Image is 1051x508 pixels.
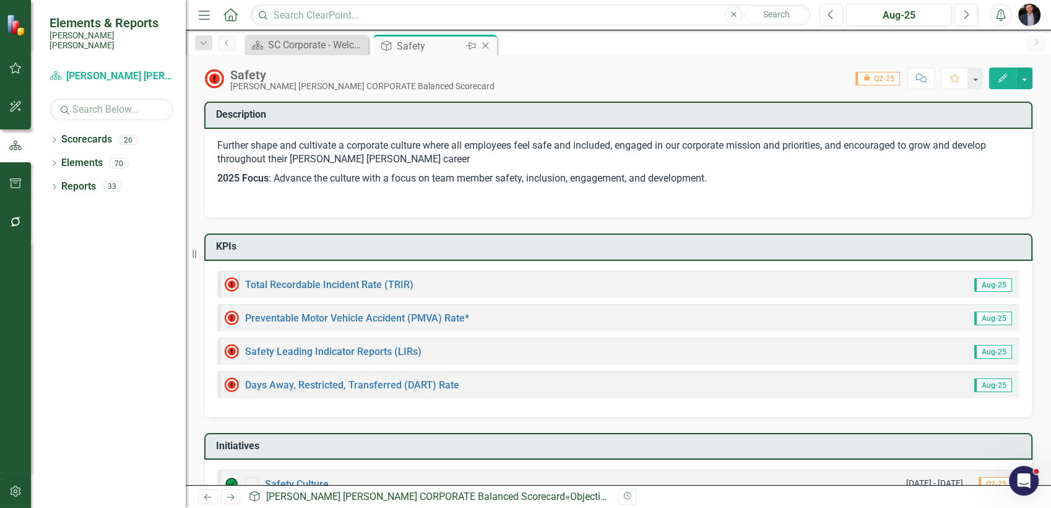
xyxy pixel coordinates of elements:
[50,15,173,30] span: Elements & Reports
[216,440,1025,452] h3: Initiatives
[224,344,239,359] img: Not Meeting Target
[204,69,224,89] img: High Alert
[974,345,1012,359] span: Aug-25
[245,379,459,391] a: Days Away, Restricted, Transferred (DART) Rate
[1009,466,1039,496] iframe: Intercom live chat
[102,182,122,192] div: 33
[1018,4,1040,26] img: Chris Amodeo
[224,476,239,491] img: On Target
[846,4,951,26] button: Aug-25
[224,310,239,325] img: Not Meeting Target
[224,377,239,392] img: Not Meeting Target
[224,277,239,292] img: Above MAX Target
[763,9,790,19] span: Search
[61,180,96,194] a: Reports
[61,133,112,147] a: Scorecards
[50,30,173,51] small: [PERSON_NAME] [PERSON_NAME]
[906,478,963,489] small: [DATE] - [DATE]
[118,134,138,145] div: 26
[248,490,608,504] div: » »
[217,172,269,184] strong: 2025 Focus
[251,4,810,26] input: Search ClearPoint...
[230,82,495,91] div: [PERSON_NAME] [PERSON_NAME] CORPORATE Balanced Scorecard
[245,346,422,357] a: Safety Leading Indicator Reports (LIRs)
[61,156,103,170] a: Elements
[979,477,1012,491] span: Q2-25
[217,139,1019,170] p: Further shape and cultivate a corporate culture where all employees feel safe and included, engag...
[397,38,463,54] div: Safety
[265,478,329,490] a: Safety Culture
[570,491,615,502] a: Objectives
[216,109,1025,120] h3: Description
[245,279,413,291] a: Total Recordable Incident Rate (TRIR)
[745,6,807,24] button: Search
[6,14,28,35] img: ClearPoint Strategy
[248,37,365,53] a: SC Corporate - Welcome to ClearPoint
[974,379,1012,392] span: Aug-25
[217,169,1019,188] p: : Advance the culture with a focus on team member safety, inclusion, engagement, and development.
[50,99,173,120] input: Search Below...
[230,68,495,82] div: Safety
[268,37,365,53] div: SC Corporate - Welcome to ClearPoint
[974,312,1012,325] span: Aug-25
[850,8,947,23] div: Aug-25
[245,312,469,324] a: Preventable Motor Vehicle Accident (PMVA) Rate*
[216,241,1025,252] h3: KPIs
[855,72,900,85] span: Q2-25
[266,491,565,502] a: [PERSON_NAME] [PERSON_NAME] CORPORATE Balanced Scorecard
[109,158,129,169] div: 70
[50,69,173,84] a: [PERSON_NAME] [PERSON_NAME] CORPORATE Balanced Scorecard
[974,278,1012,292] span: Aug-25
